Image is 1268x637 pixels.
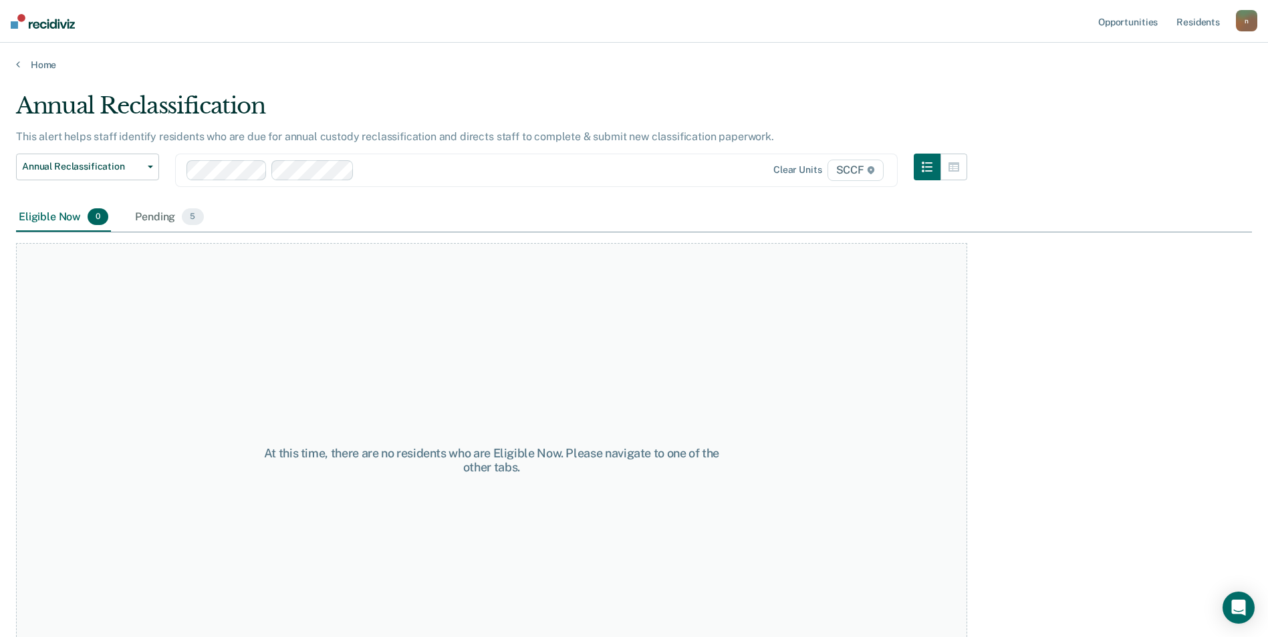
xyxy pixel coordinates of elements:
[773,164,822,176] div: Clear units
[132,203,206,232] div: Pending5
[22,161,142,172] span: Annual Reclassification
[16,92,967,130] div: Annual Reclassification
[182,208,203,226] span: 5
[828,160,884,181] span: SCCF
[11,14,75,29] img: Recidiviz
[1236,10,1257,31] button: n
[16,59,1252,71] a: Home
[16,130,774,143] p: This alert helps staff identify residents who are due for annual custody reclassification and dir...
[254,446,729,475] div: At this time, there are no residents who are Eligible Now. Please navigate to one of the other tabs.
[88,208,108,226] span: 0
[16,203,111,232] div: Eligible Now0
[1223,592,1255,624] div: Open Intercom Messenger
[16,154,159,180] button: Annual Reclassification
